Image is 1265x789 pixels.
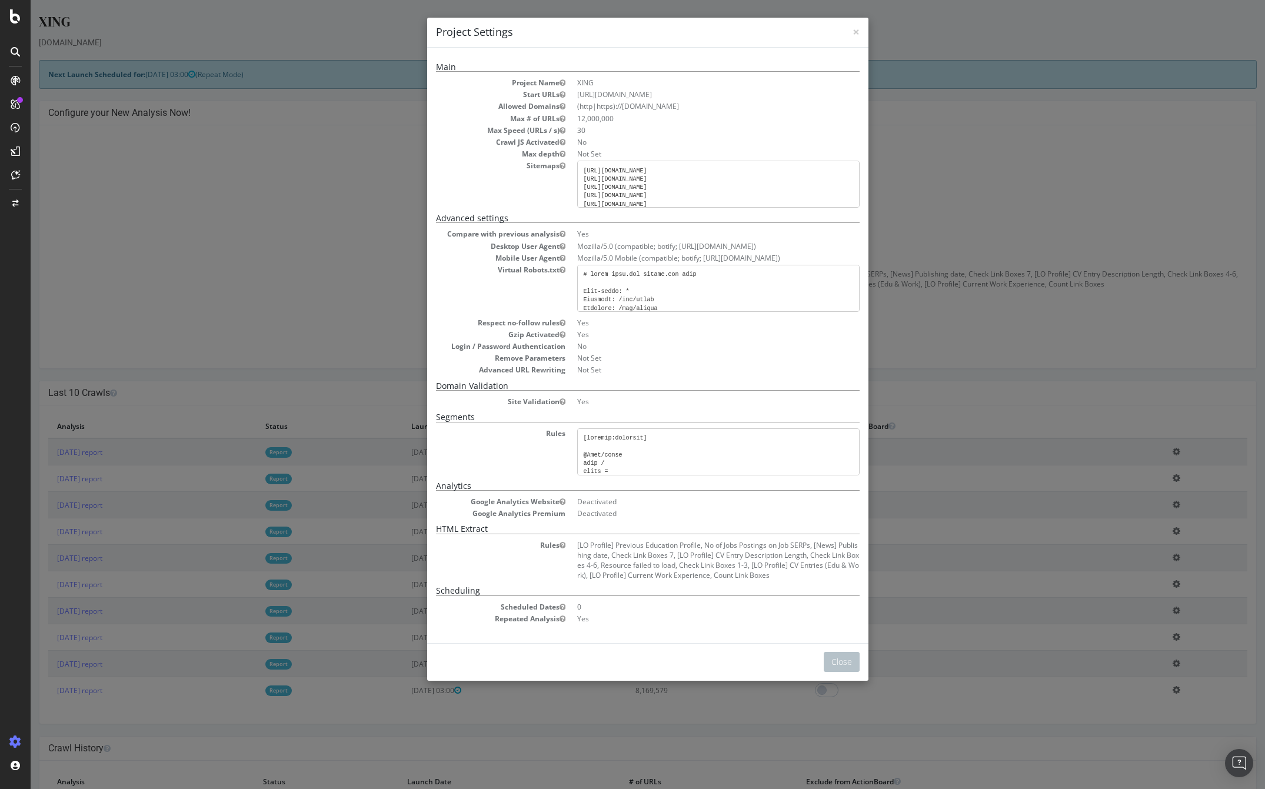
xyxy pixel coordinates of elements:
[405,62,829,72] h5: Main
[547,114,829,124] dd: 12,000,000
[405,481,829,491] h5: Analytics
[547,241,829,251] dd: Mozilla/5.0 (compatible; botify; [URL][DOMAIN_NAME])
[405,381,829,391] h5: Domain Validation
[547,265,829,312] pre: # lorem ipsu.dol sitame.con adip Elit-seddo: * Eiusmodt: /inc/utlab Etdolore: /mag/aliqua Enimadm...
[405,428,535,438] dt: Rules
[405,114,535,124] dt: Max # of URLs
[547,101,829,111] li: (http|https)://[DOMAIN_NAME]
[547,602,829,612] dd: 0
[793,652,829,672] button: Close
[547,149,829,159] dd: Not Set
[405,241,535,251] dt: Desktop User Agent
[405,614,535,624] dt: Repeated Analysis
[405,25,829,40] h4: Project Settings
[405,318,535,328] dt: Respect no-follow rules
[405,78,535,88] dt: Project Name
[405,524,829,534] h5: HTML Extract
[405,101,535,111] dt: Allowed Domains
[405,412,829,422] h5: Segments
[547,89,829,99] dd: [URL][DOMAIN_NAME]
[405,265,535,275] dt: Virtual Robots.txt
[547,329,829,339] dd: Yes
[547,428,829,475] pre: [loremip:dolorsit] @Amet/conse adip / elits = @Doei temp / @incididu utla /etdolore* @magnaa enim...
[547,318,829,328] dd: Yes
[405,329,535,339] dt: Gzip Activated
[547,253,829,263] dd: Mozilla/5.0 Mobile (compatible; botify; [URL][DOMAIN_NAME])
[405,161,535,171] dt: Sitemaps
[547,229,829,239] dd: Yes
[547,508,829,518] dd: Deactivated
[405,341,535,351] dt: Login / Password Authentication
[547,125,829,135] dd: 30
[405,214,829,223] h5: Advanced settings
[405,149,535,159] dt: Max depth
[547,497,829,507] dd: Deactivated
[547,614,829,624] dd: Yes
[405,229,535,239] dt: Compare with previous analysis
[405,540,535,550] dt: Rules
[547,161,829,208] pre: [URL][DOMAIN_NAME] [URL][DOMAIN_NAME] [URL][DOMAIN_NAME] [URL][DOMAIN_NAME] [URL][DOMAIN_NAME] [U...
[547,137,829,147] dd: No
[547,397,829,407] dd: Yes
[405,137,535,147] dt: Crawl JS Activated
[405,602,535,612] dt: Scheduled Dates
[547,353,829,363] dd: Not Set
[405,89,535,99] dt: Start URLs
[547,540,829,581] dd: [LO Profile] Previous Education Profile, No of Jobs Postings on Job SERPs, [News] Publishing date...
[405,353,535,363] dt: Remove Parameters
[405,497,535,507] dt: Google Analytics Website
[547,78,829,88] dd: XING
[405,365,535,375] dt: Advanced URL Rewriting
[405,397,535,407] dt: Site Validation
[405,253,535,263] dt: Mobile User Agent
[1225,749,1253,777] div: Open Intercom Messenger
[405,586,829,595] h5: Scheduling
[405,508,535,518] dt: Google Analytics Premium
[547,341,829,351] dd: No
[405,125,535,135] dt: Max Speed (URLs / s)
[822,24,829,40] span: ×
[547,365,829,375] dd: Not Set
